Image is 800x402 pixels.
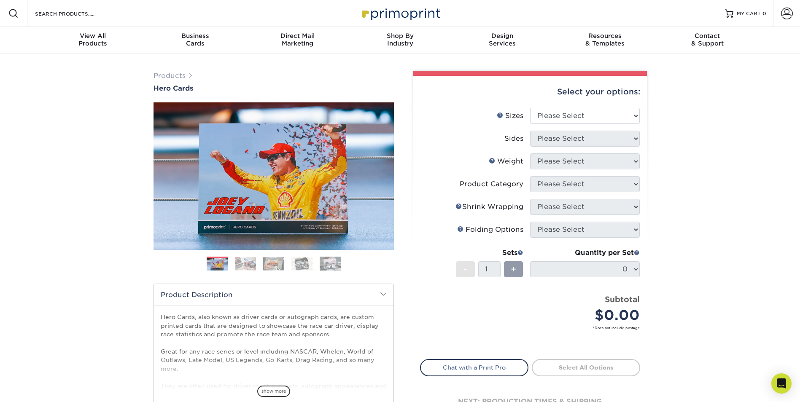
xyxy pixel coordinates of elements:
[656,27,759,54] a: Contact& Support
[656,32,759,47] div: & Support
[246,27,349,54] a: Direct MailMarketing
[207,258,228,271] img: Hero Cards 01
[34,8,116,19] input: SEARCH PRODUCTS.....
[42,32,144,47] div: Products
[154,84,394,92] a: Hero Cards
[489,156,523,166] div: Weight
[605,295,640,304] strong: Subtotal
[463,263,467,276] span: -
[291,257,312,270] img: Hero Cards 04
[144,27,246,54] a: BusinessCards
[42,27,144,54] a: View AllProducts
[154,101,394,252] img: Hero Cards 01
[536,305,640,325] div: $0.00
[554,27,656,54] a: Resources& Templates
[144,32,246,47] div: Cards
[427,325,640,330] small: *Does not include postage
[460,179,523,189] div: Product Category
[656,32,759,40] span: Contact
[451,32,554,47] div: Services
[358,4,442,22] img: Primoprint
[420,76,640,108] div: Select your options:
[144,32,246,40] span: Business
[554,32,656,47] div: & Templates
[154,72,186,80] a: Products
[349,32,451,47] div: Industry
[532,359,640,376] a: Select All Options
[154,284,393,306] h2: Product Description
[554,32,656,40] span: Resources
[42,32,144,40] span: View All
[737,10,761,17] span: MY CART
[456,248,523,258] div: Sets
[451,27,554,54] a: DesignServices
[497,111,523,121] div: Sizes
[530,248,640,258] div: Quantity per Set
[349,32,451,40] span: Shop By
[235,257,256,270] img: Hero Cards 02
[455,202,523,212] div: Shrink Wrapping
[263,257,284,270] img: Hero Cards 03
[457,225,523,235] div: Folding Options
[771,373,792,394] div: Open Intercom Messenger
[511,263,516,276] span: +
[246,32,349,40] span: Direct Mail
[451,32,554,40] span: Design
[504,134,523,144] div: Sides
[257,386,290,397] span: show more
[349,27,451,54] a: Shop ByIndustry
[762,11,766,16] span: 0
[246,32,349,47] div: Marketing
[320,256,341,271] img: Hero Cards 05
[420,359,528,376] a: Chat with a Print Pro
